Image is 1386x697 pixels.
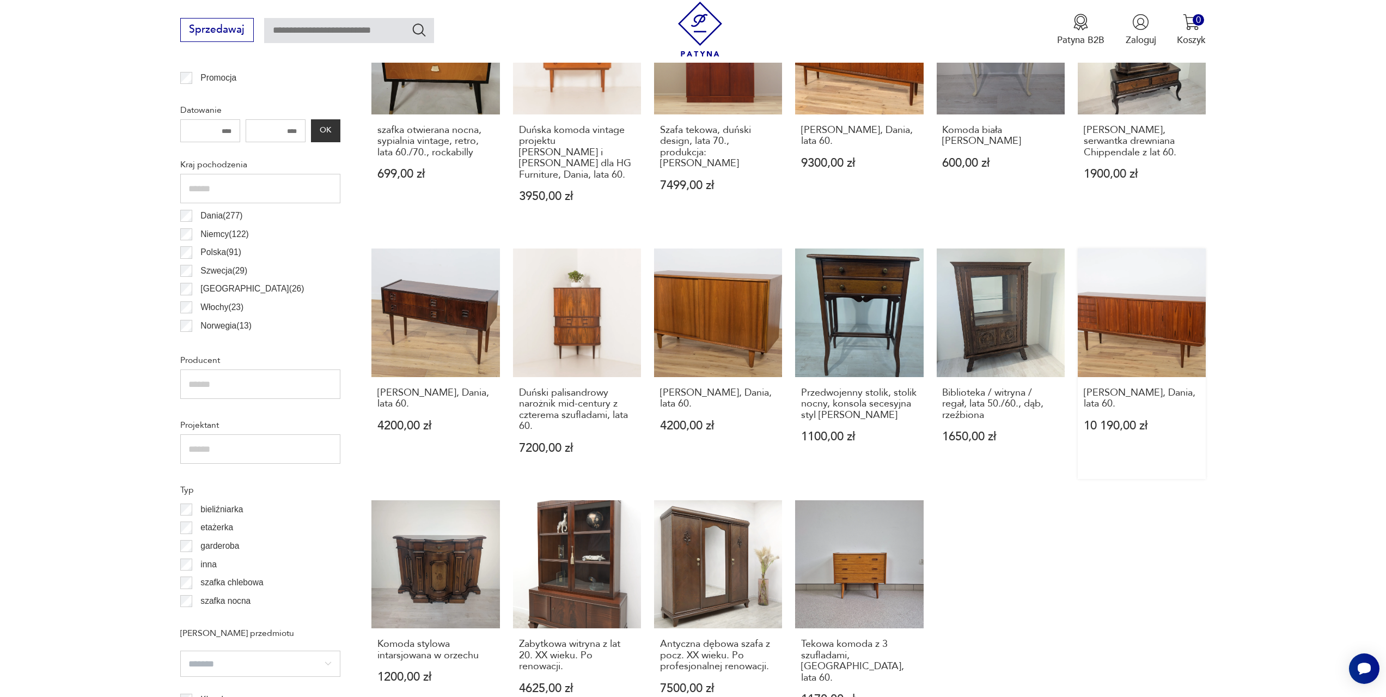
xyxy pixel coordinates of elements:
[942,387,1059,421] h3: Biblioteka / witryna / regał, lata 50./60., dąb, rzeźbiona
[200,557,216,572] p: inna
[942,431,1059,443] p: 1650,00 zł
[377,639,494,661] h3: Komoda stylowa intarsjowana w orzechu
[180,18,254,42] button: Sprzedawaj
[801,125,918,147] h3: [PERSON_NAME], Dania, lata 60.
[519,639,636,672] h3: Zabytkowa witryna z lat 20. XX wieku. Po renowacji.
[1084,387,1200,410] h3: [PERSON_NAME], Dania, lata 60.
[377,125,494,158] h3: szafka otwierana nocna, sypialnia vintage, retro, lata 60./70., rockabilly
[1126,14,1156,46] button: Zaloguj
[377,387,494,410] h3: [PERSON_NAME], Dania, lata 60.
[200,209,242,223] p: Dania ( 277 )
[660,639,777,672] h3: Antyczna dębowa szafa z pocz. XX wieku. Po profesjonalnej renowacji.
[1084,168,1200,180] p: 1900,00 zł
[519,443,636,454] p: 7200,00 zł
[200,264,247,278] p: Szwecja ( 29 )
[200,539,239,553] p: garderoba
[180,157,340,172] p: Kraj pochodzenia
[942,157,1059,169] p: 600,00 zł
[1132,14,1149,31] img: Ikonka użytkownika
[311,119,340,142] button: OK
[1057,34,1104,46] p: Patyna B2B
[801,157,918,169] p: 9300,00 zł
[200,575,263,590] p: szafka chlebowa
[801,387,918,421] h3: Przedwojenny stolik, stolik nocny, konsola secesyjna styl [PERSON_NAME]
[200,502,243,517] p: bieliźniarka
[180,483,340,497] p: Typ
[1193,14,1204,26] div: 0
[660,180,777,191] p: 7499,00 zł
[937,249,1065,479] a: Biblioteka / witryna / regał, lata 50./60., dąb, rzeźbionaBiblioteka / witryna / regał, lata 50./...
[1057,14,1104,46] button: Patyna B2B
[377,420,494,432] p: 4200,00 zł
[200,71,236,85] p: Promocja
[411,22,427,38] button: Szukaj
[1057,14,1104,46] a: Ikona medaluPatyna B2B
[180,353,340,367] p: Producent
[377,168,494,180] p: 699,00 zł
[1349,653,1379,684] iframe: Smartsupp widget button
[801,639,918,683] h3: Tekowa komoda z 3 szufladami, [GEOGRAPHIC_DATA], lata 60.
[654,249,782,479] a: Komoda, Dania, lata 60.[PERSON_NAME], Dania, lata 60.4200,00 zł
[200,520,233,535] p: etażerka
[1177,14,1206,46] button: 0Koszyk
[200,337,244,351] p: Francja ( 12 )
[801,431,918,443] p: 1100,00 zł
[1126,34,1156,46] p: Zaloguj
[519,125,636,180] h3: Duńska komoda vintage projektu [PERSON_NAME] i [PERSON_NAME] dla HG Furniture, Dania, lata 60.
[200,245,241,259] p: Polska ( 91 )
[519,683,636,694] p: 4625,00 zł
[519,191,636,202] p: 3950,00 zł
[660,125,777,169] h3: Szafa tekowa, duński design, lata 70., produkcja: [PERSON_NAME]
[1177,34,1206,46] p: Koszyk
[1078,249,1206,479] a: Komoda, Dania, lata 60.[PERSON_NAME], Dania, lata 60.10 190,00 zł
[200,594,251,608] p: szafka nocna
[942,125,1059,147] h3: Komoda biała [PERSON_NAME]
[660,387,777,410] h3: [PERSON_NAME], Dania, lata 60.
[673,2,728,57] img: Patyna - sklep z meblami i dekoracjami vintage
[371,249,499,479] a: Komoda, Dania, lata 60.[PERSON_NAME], Dania, lata 60.4200,00 zł
[1084,125,1200,158] h3: [PERSON_NAME], serwantka drewniana Chippendale z lat 60.
[660,420,777,432] p: 4200,00 zł
[200,282,304,296] p: [GEOGRAPHIC_DATA] ( 26 )
[1072,14,1089,31] img: Ikona medalu
[1183,14,1200,31] img: Ikona koszyka
[200,300,243,314] p: Włochy ( 23 )
[200,319,252,333] p: Norwegia ( 13 )
[180,103,340,117] p: Datowanie
[180,26,254,35] a: Sprzedawaj
[519,387,636,432] h3: Duński palisandrowy narożnik mid-century z czterema szufladami, lata 60.
[513,249,641,479] a: Duński palisandrowy narożnik mid-century z czterema szufladami, lata 60.Duński palisandrowy naroż...
[180,626,340,640] p: [PERSON_NAME] przedmiotu
[180,418,340,432] p: Projektant
[200,227,248,241] p: Niemcy ( 122 )
[795,249,923,479] a: Przedwojenny stolik, stolik nocny, konsola secesyjna styl Ludwika XVPrzedwojenny stolik, stolik n...
[1084,420,1200,432] p: 10 190,00 zł
[660,683,777,694] p: 7500,00 zł
[377,671,494,683] p: 1200,00 zł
